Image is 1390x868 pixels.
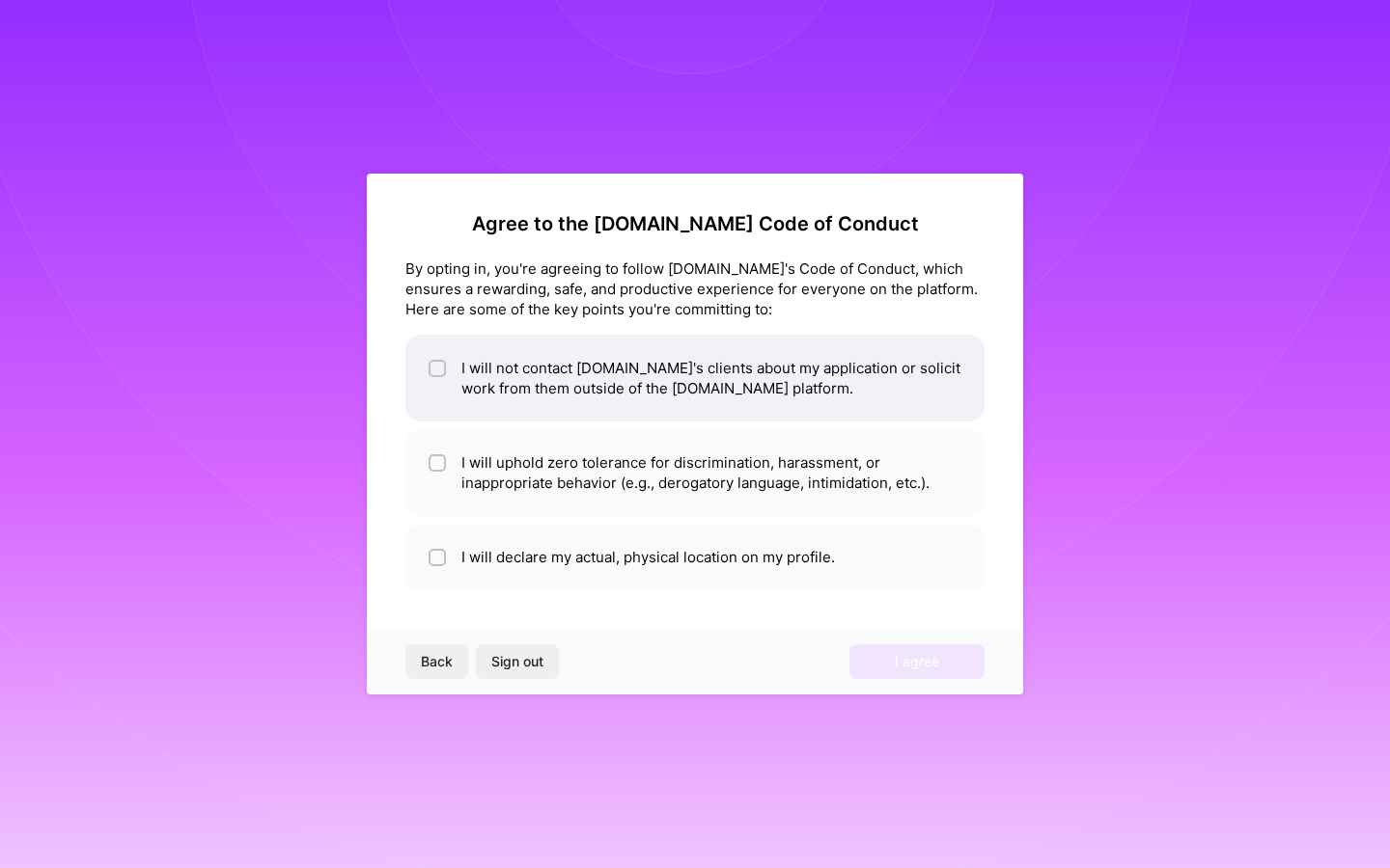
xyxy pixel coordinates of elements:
li: I will not contact [DOMAIN_NAME]'s clients about my application or solicit work from them outside... [405,335,985,421]
div: By opting in, you're agreeing to follow [DOMAIN_NAME]'s Code of Conduct, which ensures a rewardin... [405,258,985,319]
button: Back [405,644,468,679]
h2: Agree to the [DOMAIN_NAME] Code of Conduct [405,212,985,235]
span: Back [421,652,453,671]
li: I will uphold zero tolerance for discrimination, harassment, or inappropriate behavior (e.g., der... [405,429,985,516]
li: I will declare my actual, physical location on my profile. [405,524,985,590]
span: Sign out [491,652,543,671]
button: Sign out [476,644,559,679]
